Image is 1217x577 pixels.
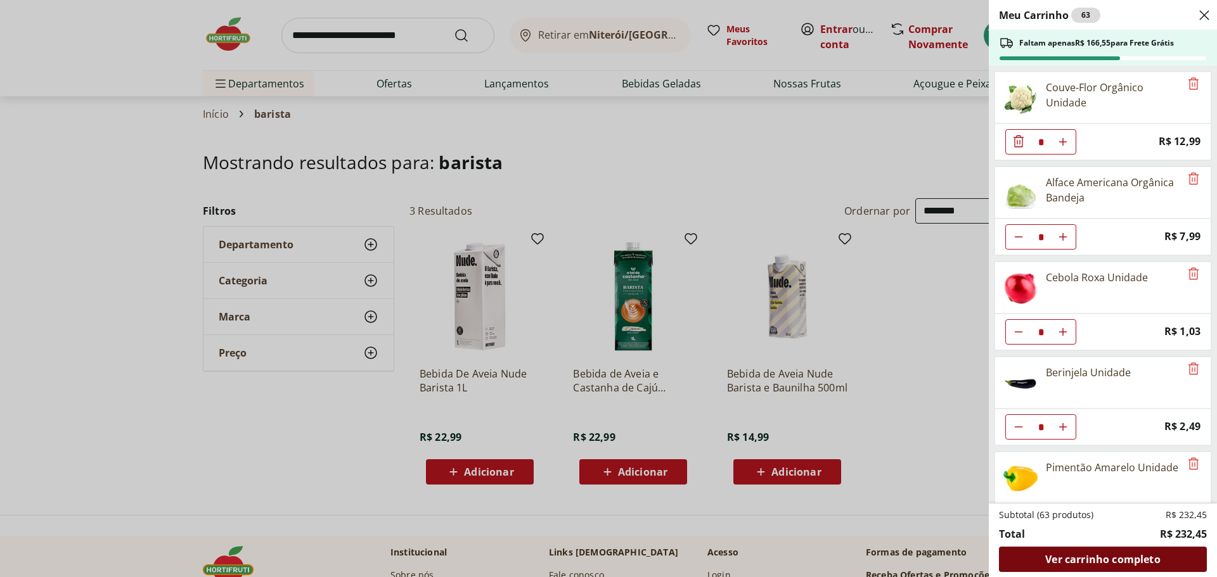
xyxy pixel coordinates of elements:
button: Diminuir Quantidade [1006,414,1031,440]
button: Aumentar Quantidade [1050,414,1076,440]
button: Remove [1186,362,1201,377]
button: Aumentar Quantidade [1050,129,1076,155]
div: Alface Americana Orgânica Bandeja [1046,175,1180,205]
a: Ver carrinho completo [999,547,1207,572]
button: Remove [1186,457,1201,472]
span: R$ 7,99 [1164,228,1201,245]
div: 63 [1071,8,1100,23]
span: Total [999,526,1025,542]
input: Quantidade Atual [1031,320,1050,344]
span: Ver carrinho completo [1045,554,1160,564]
button: Diminuir Quantidade [1006,319,1031,345]
div: Couve-Flor Orgânico Unidade [1046,80,1180,110]
div: Pimentão Amarelo Unidade [1046,460,1178,475]
input: Quantidade Atual [1031,130,1050,154]
img: Principal [1003,270,1038,305]
span: Faltam apenas R$ 166,55 para Frete Grátis [1019,38,1174,48]
span: R$ 12,99 [1159,133,1201,150]
span: R$ 2,49 [1164,418,1201,435]
button: Diminuir Quantidade [1006,129,1031,155]
div: Cebola Roxa Unidade [1046,270,1148,285]
img: Principal [1003,175,1038,210]
input: Quantidade Atual [1031,415,1050,439]
input: Quantidade Atual [1031,225,1050,249]
button: Remove [1186,172,1201,187]
div: Berinjela Unidade [1046,365,1131,380]
span: Subtotal (63 produtos) [999,509,1093,521]
button: Diminuir Quantidade [1006,224,1031,250]
button: Aumentar Quantidade [1050,224,1076,250]
span: R$ 1,03 [1164,323,1201,340]
button: Remove [1186,77,1201,92]
span: R$ 232,45 [1166,509,1207,521]
span: R$ 232,45 [1160,526,1207,542]
h2: Meu Carrinho [999,8,1100,23]
button: Remove [1186,267,1201,282]
img: Principal [1003,80,1038,115]
img: Berinjela Unidade [1003,365,1038,400]
button: Aumentar Quantidade [1050,319,1076,345]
